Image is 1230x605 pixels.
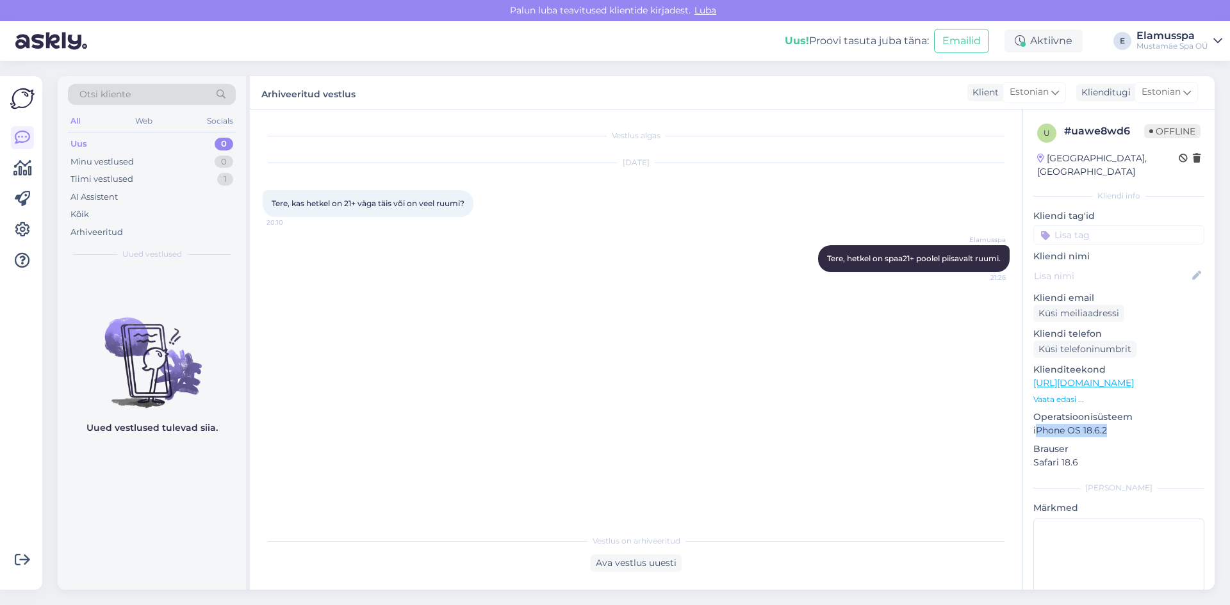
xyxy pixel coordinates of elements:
span: u [1044,128,1050,138]
div: Kliendi info [1033,190,1204,202]
p: Operatsioonisüsteem [1033,410,1204,424]
a: ElamusspaMustamäe Spa OÜ [1136,31,1222,51]
a: [URL][DOMAIN_NAME] [1033,377,1134,389]
div: [GEOGRAPHIC_DATA], [GEOGRAPHIC_DATA] [1037,152,1179,179]
div: Socials [204,113,236,129]
span: 21:26 [958,273,1006,282]
div: Uus [70,138,87,150]
p: Kliendi telefon [1033,327,1204,341]
div: 1 [217,173,233,186]
span: Otsi kliente [79,88,131,101]
b: Uus! [785,35,809,47]
div: Ava vestlus uuesti [591,554,682,572]
div: Elamusspa [1136,31,1208,41]
div: [PERSON_NAME] [1033,482,1204,494]
div: 0 [215,138,233,150]
div: Kõik [70,208,89,221]
input: Lisa nimi [1034,269,1190,283]
img: Askly Logo [10,86,35,111]
div: All [68,113,83,129]
p: Kliendi tag'id [1033,209,1204,223]
div: # uawe8wd6 [1064,124,1144,139]
div: Küsi meiliaadressi [1033,305,1124,322]
div: Vestlus algas [263,130,1010,141]
img: No chats [58,294,246,410]
p: Kliendi email [1033,291,1204,305]
span: Tere, hetkel on spaa21+ poolel piisavalt ruumi. [827,254,1001,263]
div: E [1113,32,1131,50]
div: AI Assistent [70,191,118,204]
input: Lisa tag [1033,225,1204,245]
p: Safari 18.6 [1033,456,1204,469]
div: 0 [215,156,233,168]
p: Klienditeekond [1033,363,1204,376]
div: Klienditugi [1076,86,1131,99]
span: Tere, kas hetkel on 21+ väga täis või on veel ruumi? [272,198,464,208]
p: iPhone OS 18.6.2 [1033,424,1204,437]
span: 20:10 [266,218,315,227]
div: Klient [967,86,999,99]
span: Elamusspa [958,235,1006,245]
span: Uued vestlused [122,248,182,260]
div: Proovi tasuta juba täna: [785,33,929,49]
span: Luba [691,4,720,16]
div: Web [133,113,155,129]
p: Märkmed [1033,501,1204,515]
p: Kliendi nimi [1033,250,1204,263]
div: Mustamäe Spa OÜ [1136,41,1208,51]
span: Estonian [1010,85,1049,99]
div: Minu vestlused [70,156,134,168]
div: Tiimi vestlused [70,173,133,186]
span: Offline [1144,124,1201,138]
label: Arhiveeritud vestlus [261,84,356,101]
p: Vaata edasi ... [1033,394,1204,405]
button: Emailid [934,29,989,53]
span: Vestlus on arhiveeritud [593,535,680,547]
div: Arhiveeritud [70,226,123,239]
div: Aktiivne [1004,29,1083,52]
div: [DATE] [263,157,1010,168]
div: Küsi telefoninumbrit [1033,341,1136,358]
p: Brauser [1033,442,1204,456]
span: Estonian [1142,85,1181,99]
p: Uued vestlused tulevad siia. [86,421,218,435]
